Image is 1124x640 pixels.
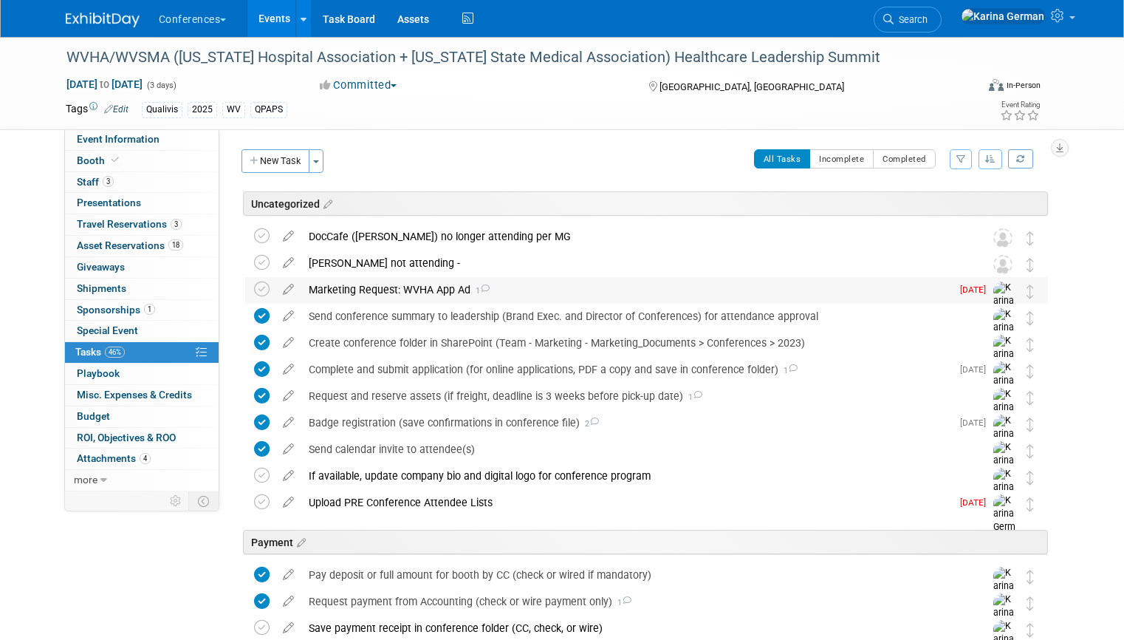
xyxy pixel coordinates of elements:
[65,129,219,150] a: Event Information
[66,101,128,118] td: Tags
[243,530,1048,554] div: Payment
[1027,311,1034,325] i: Move task
[1027,285,1034,299] i: Move task
[301,251,964,276] div: [PERSON_NAME] not attending -
[241,149,309,173] button: New Task
[470,286,490,296] span: 1
[993,468,1015,520] img: Karina German
[65,385,219,406] a: Misc. Expenses & Credits
[188,102,217,118] div: 2025
[77,176,114,188] span: Staff
[993,335,1015,387] img: Karina German
[683,392,702,402] span: 1
[77,154,122,166] span: Booth
[66,78,143,91] span: [DATE] [DATE]
[77,218,182,230] span: Travel Reservations
[993,228,1012,248] img: Unassigned
[1027,596,1034,610] i: Move task
[1027,497,1034,511] i: Move task
[1006,80,1041,91] div: In-Person
[77,282,126,294] span: Shipments
[188,491,219,511] td: Toggle Event Tabs
[293,534,306,549] a: Edit sections
[66,13,140,27] img: ExhibitDay
[97,78,112,90] span: to
[103,176,114,187] span: 3
[65,364,219,384] a: Playbook
[168,239,183,251] span: 18
[65,406,219,427] a: Budget
[993,361,1015,414] img: Karina German
[301,357,951,382] div: Complete and submit application (for online applications, PDF a copy and save in conference folder)
[301,410,951,435] div: Badge registration (save confirmations in conference file)
[275,568,301,582] a: edit
[77,261,125,273] span: Giveaways
[65,193,219,214] a: Presentations
[275,256,301,270] a: edit
[104,104,128,115] a: Edit
[960,418,993,428] span: [DATE]
[65,151,219,171] a: Booth
[275,496,301,509] a: edit
[1027,364,1034,378] i: Move task
[993,255,1012,274] img: Unassigned
[1027,391,1034,405] i: Move task
[301,490,951,515] div: Upload PRE Conference Attendee Lists
[65,279,219,299] a: Shipments
[993,494,1015,547] img: Karina German
[874,7,942,33] a: Search
[961,8,1045,24] img: Karina German
[873,149,936,168] button: Completed
[65,300,219,321] a: Sponsorships1
[275,230,301,243] a: edit
[65,342,219,363] a: Tasks46%
[65,236,219,256] a: Asset Reservations18
[960,285,993,295] span: [DATE]
[275,595,301,608] a: edit
[320,196,332,211] a: Edit sections
[580,419,599,429] span: 2
[301,562,964,588] div: Pay deposit or full amount for booth by CC (check or wired if mandatory)
[163,491,189,511] td: Personalize Event Tab Strip
[960,364,993,375] span: [DATE]
[778,366,798,375] span: 1
[275,416,301,429] a: edit
[301,437,964,462] div: Send calendar invite to attendee(s)
[960,497,993,508] span: [DATE]
[315,78,402,93] button: Committed
[612,598,631,607] span: 1
[1027,471,1034,485] i: Move task
[275,336,301,350] a: edit
[65,449,219,469] a: Attachments4
[275,443,301,456] a: edit
[301,304,964,329] div: Send conference summary to leadership (Brand Exec. and Director of Conferences) for attendance ap...
[301,224,964,249] div: DocCafe ([PERSON_NAME]) no longer attending per MG
[275,469,301,483] a: edit
[65,257,219,278] a: Giveaways
[659,81,844,92] span: [GEOGRAPHIC_DATA], [GEOGRAPHIC_DATA]
[894,14,928,25] span: Search
[1027,623,1034,637] i: Move task
[275,310,301,323] a: edit
[301,384,964,409] div: Request and reserve assets (if freight, deadline is 3 weeks before pick-up date)
[105,347,125,358] span: 46%
[145,81,177,90] span: (3 days)
[75,346,125,358] span: Tasks
[1027,570,1034,584] i: Move task
[1027,338,1034,352] i: Move task
[112,156,119,164] i: Booth reservation complete
[993,567,1015,619] img: Karina German
[993,308,1015,361] img: Karina German
[140,453,151,464] span: 4
[77,239,183,251] span: Asset Reservations
[1000,101,1040,109] div: Event Rating
[77,304,155,316] span: Sponsorships
[275,363,301,376] a: edit
[1008,149,1033,168] a: Refresh
[301,330,964,355] div: Create conference folder in SharePoint (Team - Marketing - Marketing_Documents > Conferences > 2023)
[301,463,964,488] div: If available, update company bio and digital logo for conference program
[65,428,219,449] a: ROI, Objectives & ROO
[993,388,1015,440] img: Karina German
[993,415,1015,467] img: Karina German
[243,191,1048,216] div: Uncategorized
